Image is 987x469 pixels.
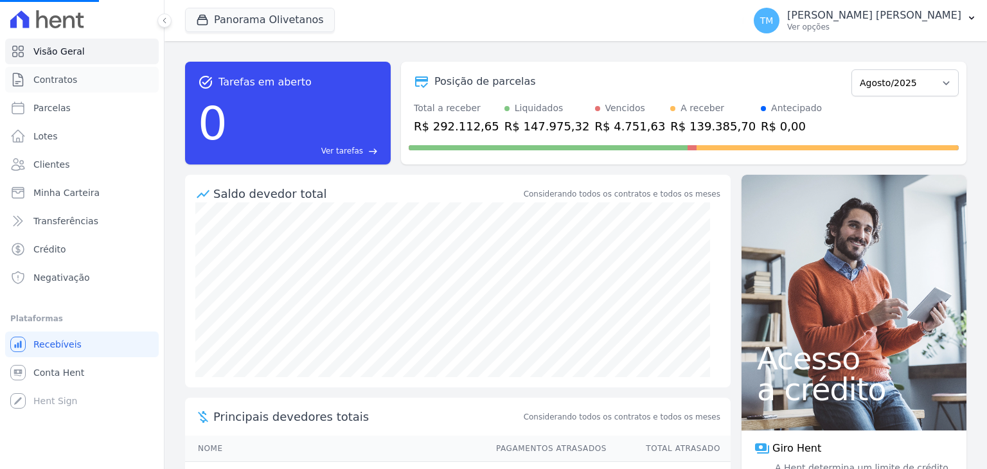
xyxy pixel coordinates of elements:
[33,366,84,379] span: Conta Hent
[680,102,724,115] div: A receber
[5,236,159,262] a: Crédito
[33,243,66,256] span: Crédito
[515,102,564,115] div: Liquidados
[5,152,159,177] a: Clientes
[484,436,607,462] th: Pagamentos Atrasados
[757,343,951,374] span: Acesso
[198,90,227,157] div: 0
[368,146,378,156] span: east
[33,130,58,143] span: Lotes
[670,118,756,135] div: R$ 139.385,70
[787,9,961,22] p: [PERSON_NAME] [PERSON_NAME]
[33,73,77,86] span: Contratos
[213,185,521,202] div: Saldo devedor total
[5,95,159,121] a: Parcelas
[213,408,521,425] span: Principais devedores totais
[185,436,484,462] th: Nome
[218,75,312,90] span: Tarefas em aberto
[414,102,499,115] div: Total a receber
[757,374,951,405] span: a crédito
[787,22,961,32] p: Ver opções
[5,123,159,149] a: Lotes
[33,338,82,351] span: Recebíveis
[198,75,213,90] span: task_alt
[607,436,731,462] th: Total Atrasado
[5,180,159,206] a: Minha Carteira
[771,102,822,115] div: Antecipado
[414,118,499,135] div: R$ 292.112,65
[5,39,159,64] a: Visão Geral
[760,16,774,25] span: TM
[33,186,100,199] span: Minha Carteira
[5,332,159,357] a: Recebíveis
[524,188,720,200] div: Considerando todos os contratos e todos os meses
[524,411,720,423] span: Considerando todos os contratos e todos os meses
[10,311,154,326] div: Plataformas
[761,118,822,135] div: R$ 0,00
[772,441,821,456] span: Giro Hent
[321,145,363,157] span: Ver tarefas
[605,102,645,115] div: Vencidos
[185,8,335,32] button: Panorama Olivetanos
[504,118,590,135] div: R$ 147.975,32
[33,45,85,58] span: Visão Geral
[595,118,666,135] div: R$ 4.751,63
[5,67,159,93] a: Contratos
[33,271,90,284] span: Negativação
[5,208,159,234] a: Transferências
[434,74,536,89] div: Posição de parcelas
[33,215,98,227] span: Transferências
[5,360,159,385] a: Conta Hent
[743,3,987,39] button: TM [PERSON_NAME] [PERSON_NAME] Ver opções
[33,102,71,114] span: Parcelas
[33,158,69,171] span: Clientes
[233,145,378,157] a: Ver tarefas east
[5,265,159,290] a: Negativação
